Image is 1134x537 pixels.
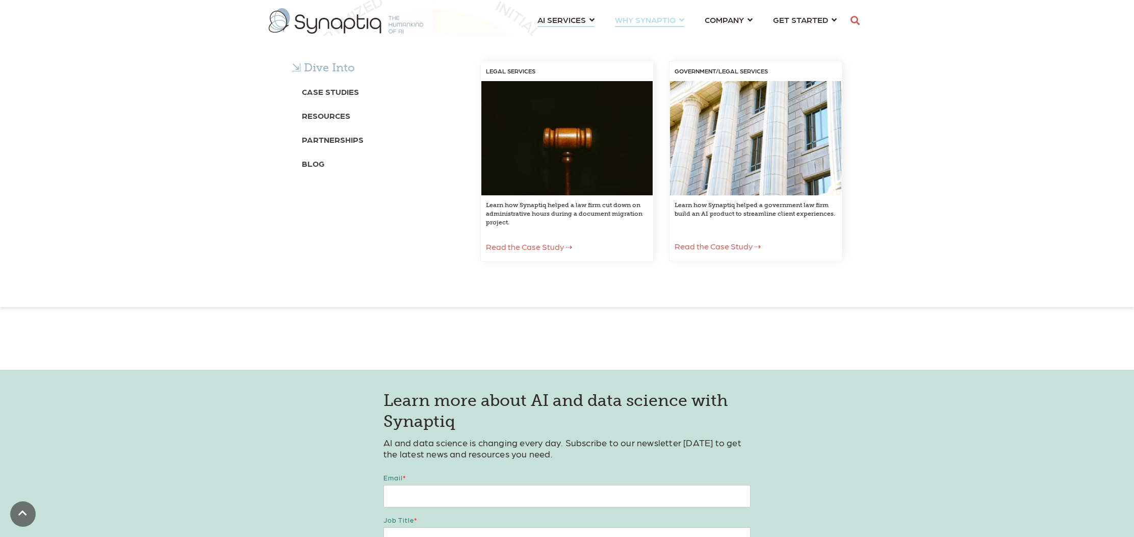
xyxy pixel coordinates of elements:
span: WHY SYNAPTIQ [615,13,676,27]
a: GET STARTED [773,10,837,29]
span: COMPANY [705,13,744,27]
p: AI and data science is changing every day. Subscribe to our newsletter [DATE] to get the latest n... [383,437,751,459]
img: synaptiq logo-2 [269,8,423,34]
iframe: Embedded CTA [501,313,633,339]
a: WHY SYNAPTIQ [615,10,684,29]
a: AI SERVICES [537,10,595,29]
nav: menu [527,3,847,39]
span: Job title [383,516,414,524]
a: COMPANY [705,10,753,29]
h3: Learn more about AI and data science with Synaptiq [383,390,751,432]
span: Email [383,474,403,481]
span: GET STARTED [773,13,828,27]
span: AI SERVICES [537,13,586,27]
